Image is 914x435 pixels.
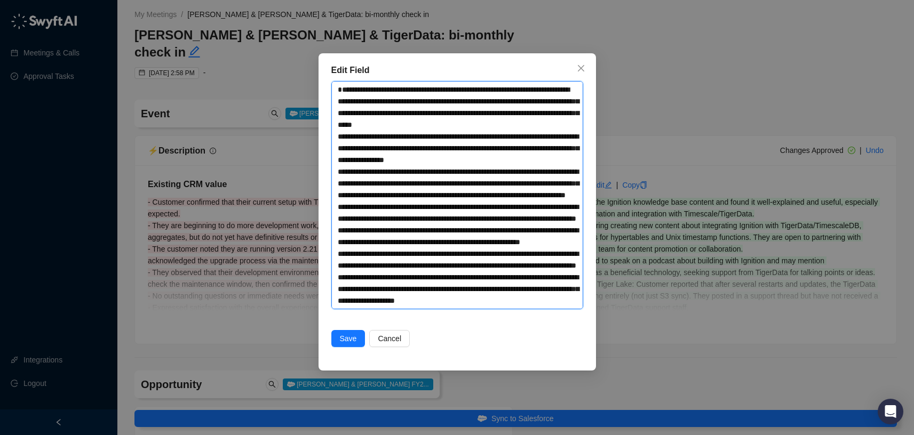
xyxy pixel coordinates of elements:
[577,64,585,72] span: close
[331,330,365,347] button: Save
[573,60,590,77] button: Close
[378,333,401,344] span: Cancel
[878,399,903,424] div: Open Intercom Messenger
[331,64,583,77] div: Edit Field
[331,81,583,309] textarea: Description
[369,330,410,347] button: Cancel
[340,333,357,344] span: Save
